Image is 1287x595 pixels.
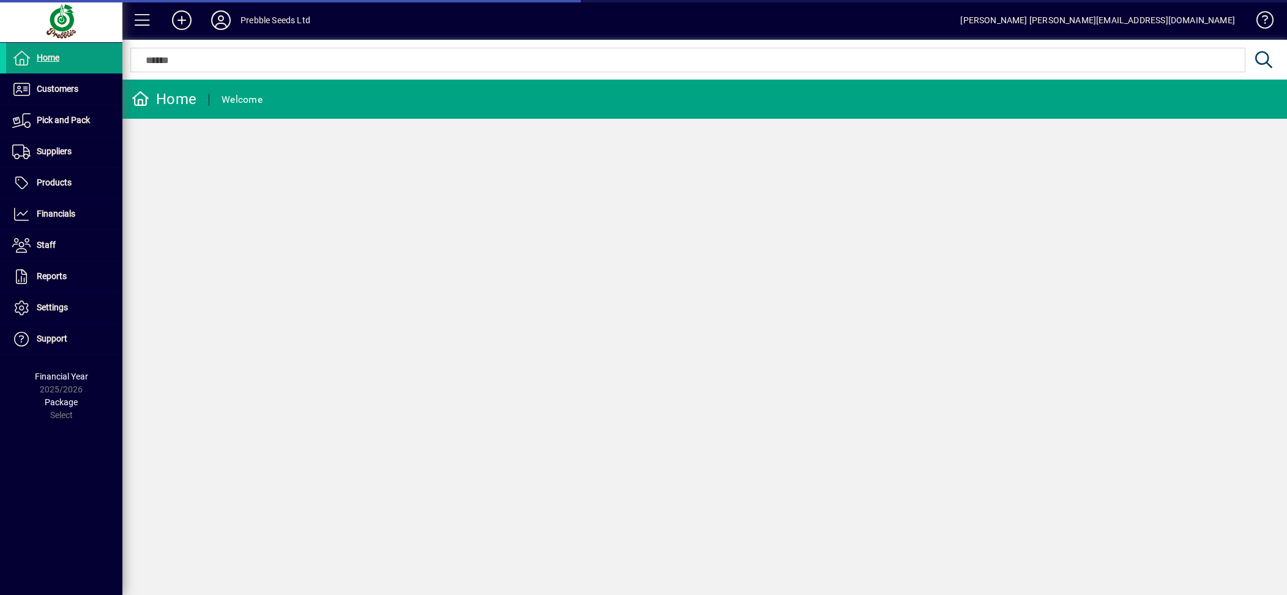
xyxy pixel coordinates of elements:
span: Financials [37,209,75,219]
span: Financial Year [35,372,88,381]
a: Reports [6,261,122,292]
span: Home [37,53,59,62]
span: Support [37,334,67,343]
a: Pick and Pack [6,105,122,136]
div: Welcome [222,90,263,110]
div: Prebble Seeds Ltd [241,10,310,30]
button: Add [162,9,201,31]
div: Home [132,89,196,109]
span: Reports [37,271,67,281]
span: Customers [37,84,78,94]
a: Support [6,324,122,354]
span: Pick and Pack [37,115,90,125]
a: Knowledge Base [1247,2,1272,42]
div: [PERSON_NAME] [PERSON_NAME][EMAIL_ADDRESS][DOMAIN_NAME] [960,10,1235,30]
span: Products [37,178,72,187]
a: Suppliers [6,137,122,167]
a: Staff [6,230,122,261]
span: Settings [37,302,68,312]
a: Financials [6,199,122,230]
span: Package [45,397,78,407]
a: Settings [6,293,122,323]
a: Products [6,168,122,198]
button: Profile [201,9,241,31]
span: Suppliers [37,146,72,156]
span: Staff [37,240,56,250]
a: Customers [6,74,122,105]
